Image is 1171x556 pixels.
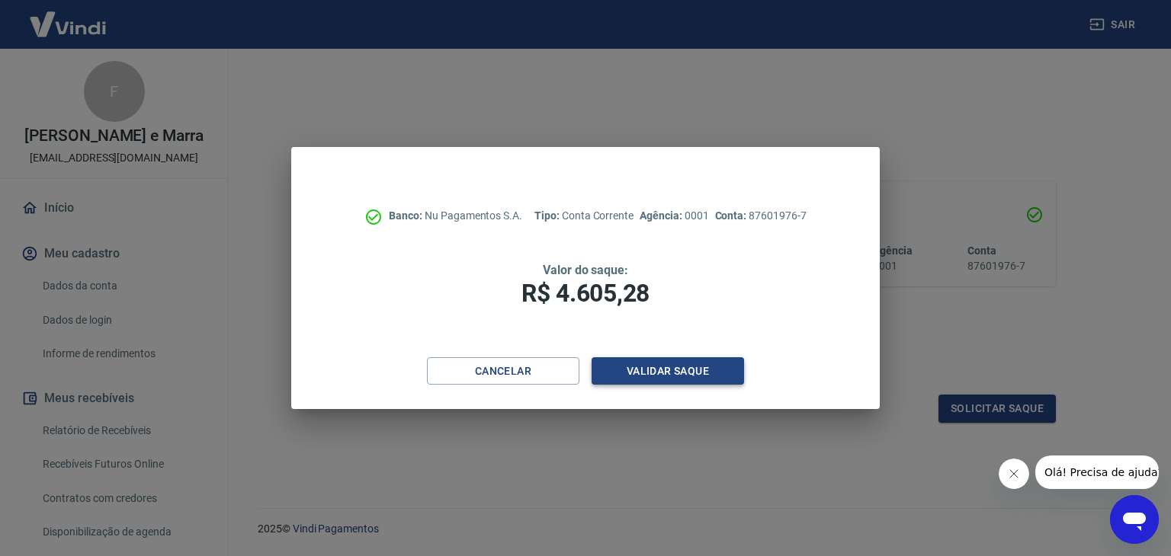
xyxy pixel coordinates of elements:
[389,208,522,224] p: Nu Pagamentos S.A.
[999,459,1029,489] iframe: Fechar mensagem
[427,357,579,385] button: Cancelar
[534,208,634,224] p: Conta Corrente
[1035,455,1159,489] iframe: Mensagem da empresa
[521,279,650,308] span: R$ 4.605,28
[9,11,128,23] span: Olá! Precisa de ajuda?
[592,357,744,385] button: Validar saque
[543,263,628,277] span: Valor do saque:
[640,209,685,222] span: Agência:
[640,208,708,224] p: 0001
[389,209,425,222] span: Banco:
[715,208,807,224] p: 87601976-7
[534,209,562,222] span: Tipo:
[715,209,749,222] span: Conta:
[1110,495,1159,544] iframe: Botão para abrir a janela de mensagens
